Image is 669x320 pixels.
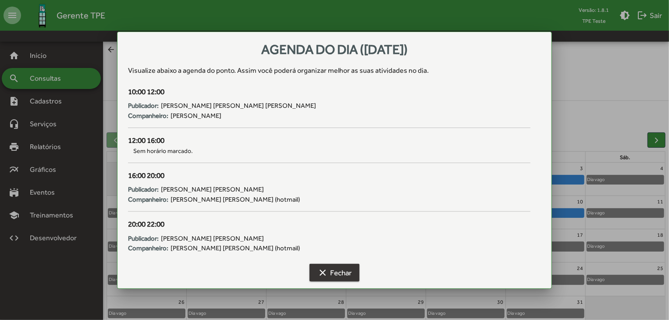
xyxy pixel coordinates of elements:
span: [PERSON_NAME] [PERSON_NAME] (hotmail) [171,243,300,253]
span: Fechar [317,265,352,281]
button: Fechar [310,264,359,281]
span: [PERSON_NAME] [PERSON_NAME] [161,185,264,195]
div: 20:00 22:00 [128,219,530,230]
div: 16:00 20:00 [128,170,530,181]
span: [PERSON_NAME] [171,111,221,121]
div: 12:00 16:00 [128,135,530,146]
strong: Publicador: [128,234,159,244]
mat-icon: clear [317,267,328,278]
div: Visualize abaixo a agenda do ponto . Assim você poderá organizar melhor as suas atividades no dia. [128,65,541,76]
span: [PERSON_NAME] [PERSON_NAME] [161,234,264,244]
span: [PERSON_NAME] [PERSON_NAME] [PERSON_NAME] [161,101,316,111]
span: Sem horário marcado. [128,146,530,156]
strong: Companheiro: [128,111,168,121]
div: 10:00 12:00 [128,86,530,98]
strong: Publicador: [128,185,159,195]
strong: Publicador: [128,101,159,111]
span: [PERSON_NAME] [PERSON_NAME] (hotmail) [171,195,300,205]
strong: Companheiro: [128,243,168,253]
strong: Companheiro: [128,195,168,205]
span: Agenda do dia ([DATE]) [261,42,408,57]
